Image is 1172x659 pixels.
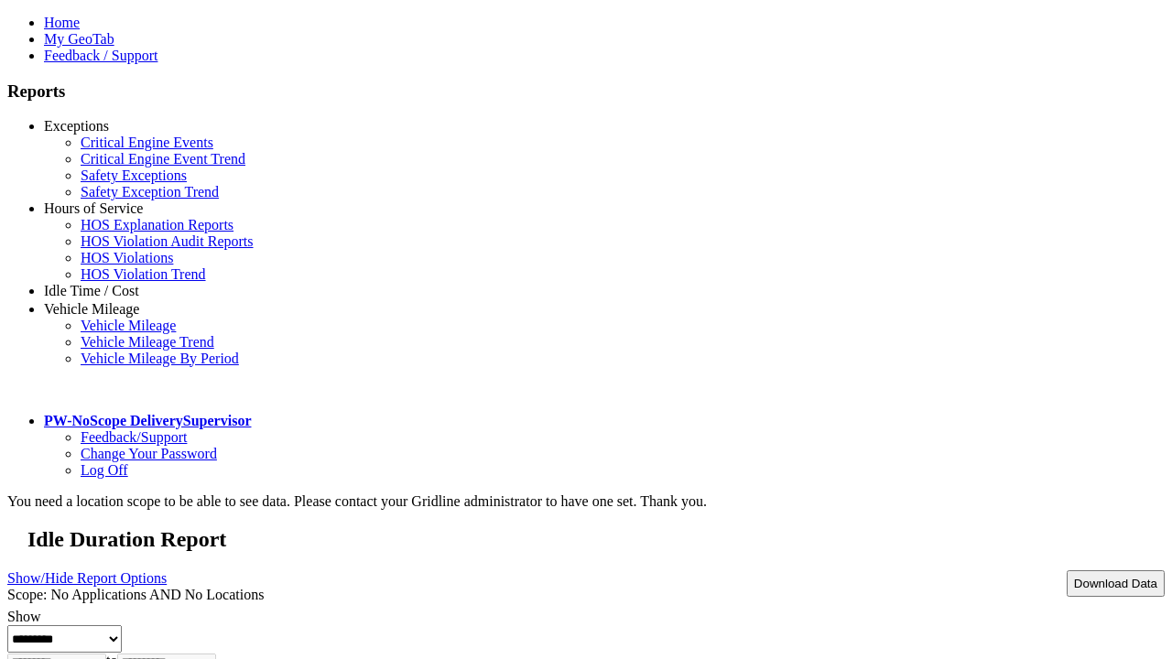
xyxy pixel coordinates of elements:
a: Vehicle Mileage [44,301,139,317]
button: Download Data [1067,570,1165,597]
label: Show [7,609,40,624]
a: HOS Violation Trend [81,266,206,282]
a: HOS Explanation Reports [81,217,233,232]
a: My GeoTab [44,31,114,47]
a: Home [44,15,80,30]
a: Show/Hide Report Options [7,566,167,590]
h2: Idle Duration Report [27,527,1165,552]
a: Vehicle Mileage Trend [81,334,214,350]
a: Feedback/Support [81,429,187,445]
h3: Reports [7,81,1165,102]
div: You need a location scope to be able to see data. Please contact your Gridline administrator to h... [7,493,1165,510]
a: Critical Engine Events [81,135,213,150]
a: HOS Violation Audit Reports [81,233,254,249]
a: Safety Exceptions [81,167,187,183]
a: Idle Time / Cost [44,283,139,298]
a: Log Off [81,462,128,478]
a: Idle Cost [81,299,134,315]
a: Feedback / Support [44,48,157,63]
a: HOS Violations [81,250,173,265]
a: Exceptions [44,118,109,134]
a: Safety Exception Trend [81,184,219,200]
span: Scope: No Applications AND No Locations [7,587,264,602]
a: Vehicle Mileage [81,318,176,333]
a: Change Your Password [81,446,217,461]
a: Hours of Service [44,200,143,216]
a: Critical Engine Event Trend [81,151,245,167]
a: PW-NoScope DeliverySupervisor [44,413,251,428]
a: Vehicle Mileage By Period [81,351,239,366]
